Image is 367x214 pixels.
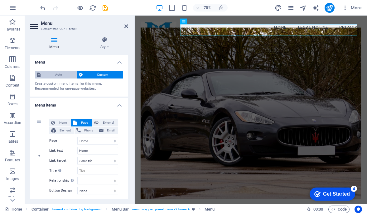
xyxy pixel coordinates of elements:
[342,5,362,11] span: More
[97,127,118,134] button: Email
[49,187,77,194] label: Button Design
[312,4,320,12] button: text_generator
[205,206,215,213] span: Click to select. Double-click to edit
[202,4,212,12] h6: 75%
[100,119,116,126] span: External
[89,4,96,12] button: reload
[313,206,323,213] span: 00 00
[49,167,77,174] label: Title
[79,119,90,126] span: Page
[5,206,22,213] a: Click to cancel selection. Double-click to open Pages
[81,37,128,50] h4: Style
[318,207,319,212] span: :
[35,81,123,92] div: Create custom menu items for this menu. Recommended for one-page websites.
[5,45,21,50] p: Elements
[41,26,116,32] h3: Element #ed-907116909
[4,120,21,125] p: Accordion
[5,158,20,163] p: Features
[7,139,18,144] p: Tables
[6,176,19,181] p: Images
[34,154,43,159] em: 1
[31,206,215,213] nav: breadcrumb
[112,206,129,213] span: Click to select. Double-click to edit
[83,127,95,134] span: Phone
[49,157,77,164] label: Link target
[331,206,347,213] span: Code
[85,71,121,78] span: Custom
[287,4,295,12] button: pages
[340,3,364,13] button: More
[5,3,51,16] div: Get Started 4 items remaining, 20% complete
[312,4,319,12] i: AI Writer
[328,206,350,213] button: Code
[131,206,189,213] span: . menu-wrapper .preset-menu-v2-home-4
[71,119,92,126] button: Page
[5,64,20,69] p: Columns
[30,98,128,109] h4: Menu items
[18,7,45,12] div: Get Started
[101,4,109,12] button: save
[49,177,77,184] label: Relationship
[8,195,17,200] p: Slider
[326,4,333,12] i: Publish
[219,5,224,11] i: On resize automatically adjust zoom level to fit chosen device.
[7,102,18,107] p: Boxes
[92,119,118,126] button: External
[39,4,46,12] button: undo
[275,4,282,12] button: design
[307,206,323,213] h6: Session time
[300,4,307,12] i: Navigator
[6,83,19,88] p: Content
[35,71,77,78] button: Auto
[89,4,96,12] i: Reload page
[287,4,294,12] i: Pages (Ctrl+Alt+S)
[31,206,49,213] span: Click to select. Double-click to edit
[51,206,102,213] span: . home-4-container .bg-background
[192,207,195,211] i: This element is a customizable preset
[77,147,118,155] input: Link text...
[105,127,116,134] span: Email
[77,167,118,174] input: Title
[355,206,362,213] button: Usercentrics
[193,4,215,12] button: 75%
[49,137,77,145] label: Page
[49,147,77,155] label: Link text
[30,55,128,66] h4: Menu
[4,27,20,32] p: Favorites
[49,119,71,126] button: None
[30,37,81,50] h4: Menu
[39,4,46,12] i: Undo: Change menu items (Ctrl+Z)
[41,21,128,26] h2: Menu
[102,4,109,12] i: Save (Ctrl+S)
[49,127,74,134] button: Element
[58,127,72,134] span: Element
[325,3,335,13] button: publish
[42,71,75,78] span: Auto
[46,1,52,7] div: 4
[57,119,69,126] span: None
[77,71,123,78] button: Custom
[76,4,84,12] button: Click here to leave preview mode and continue editing
[75,127,97,134] button: Phone
[275,4,282,12] i: Design (Ctrl+Alt+Y)
[300,4,307,12] button: navigator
